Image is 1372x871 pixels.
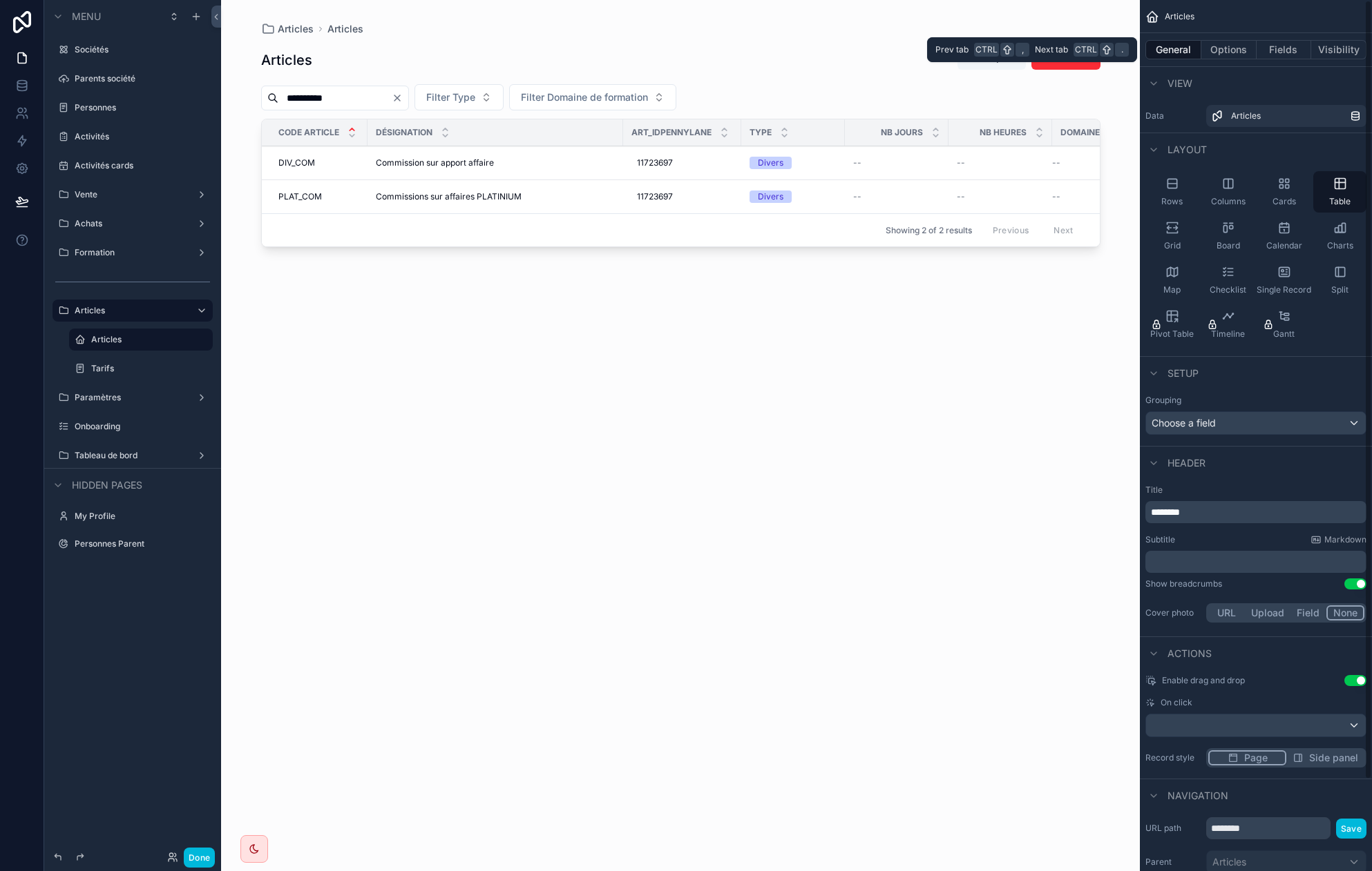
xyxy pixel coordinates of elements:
[1266,240,1302,251] span: Calendar
[1164,240,1181,251] span: Grid
[1035,44,1068,55] span: Next tab
[1313,260,1366,301] button: Split
[1257,215,1311,257] button: Calendar
[1116,44,1127,55] span: .
[1311,40,1366,59] button: Visibility
[1290,605,1327,620] button: Field
[1145,110,1201,121] label: Data
[1145,534,1175,545] label: Subtitle
[1331,284,1349,295] span: Split
[1163,284,1181,295] span: Map
[1257,40,1312,59] button: Fields
[1145,411,1366,435] button: Choose a field
[1145,171,1199,213] button: Rows
[1145,260,1199,301] button: Map
[278,127,339,138] span: Code Article
[1273,329,1295,340] span: Gantt
[1329,196,1351,207] span: Table
[1150,329,1194,340] span: Pivot Table
[1327,240,1353,251] span: Charts
[376,127,432,138] span: Désignation
[750,127,772,138] span: Type
[1145,485,1366,496] label: Title
[1217,240,1240,251] span: Board
[1201,171,1255,213] button: Columns
[1324,534,1366,545] span: Markdown
[1165,11,1194,22] span: Articles
[1313,215,1366,257] button: Charts
[75,160,204,171] label: Activités cards
[1201,304,1255,345] button: Timeline
[75,44,204,55] label: Sociétés
[1168,456,1206,470] span: Header
[75,450,185,461] label: Tableau de bord
[1017,44,1028,55] span: ,
[1231,110,1261,121] span: Articles
[75,305,185,316] label: Articles
[1210,284,1246,295] span: Checklist
[1201,260,1255,301] button: Checklist
[1313,171,1366,213] button: Table
[631,127,712,138] span: Art_IdPennylane
[1161,697,1192,708] span: On click
[1074,43,1098,57] span: Ctrl
[1145,551,1366,573] div: scrollable content
[75,189,185,200] label: Vente
[1201,215,1255,257] button: Board
[91,363,204,374] label: Tarifs
[1145,304,1199,345] button: Pivot Table
[1257,284,1311,295] span: Single Record
[1145,752,1201,763] label: Record style
[75,131,204,142] label: Activités
[1211,329,1245,340] span: Timeline
[72,478,142,492] span: Hidden pages
[1168,77,1192,90] span: View
[1168,143,1207,157] span: Layout
[1060,127,1133,138] span: Domaine de formation
[75,102,204,113] label: Personnes
[75,421,204,432] a: Onboarding
[75,218,185,229] label: Achats
[1152,417,1216,429] span: Choose a field
[1168,647,1212,660] span: Actions
[1145,501,1366,523] div: scrollable content
[1162,675,1245,686] span: Enable drag and drop
[1257,304,1311,345] button: Gantt
[980,127,1027,138] span: Nb Heures
[1336,819,1366,839] button: Save
[1208,605,1245,620] button: URL
[75,73,204,84] label: Parents société
[1311,534,1366,545] a: Markdown
[1326,605,1364,620] button: None
[886,225,972,236] span: Showing 2 of 2 results
[1245,605,1290,620] button: Upload
[974,43,999,57] span: Ctrl
[75,392,185,403] label: Paramètres
[184,848,215,868] button: Done
[72,10,101,23] span: Menu
[935,44,969,55] span: Prev tab
[1145,607,1201,618] label: Cover photo
[1201,40,1257,59] button: Options
[1309,751,1358,765] span: Side panel
[1161,196,1183,207] span: Rows
[75,247,185,258] label: Formation
[75,538,204,549] label: Personnes Parent
[91,334,204,345] label: Articles
[1257,260,1311,301] button: Single Record
[881,127,923,138] span: Nb Jours
[75,511,204,522] label: My Profile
